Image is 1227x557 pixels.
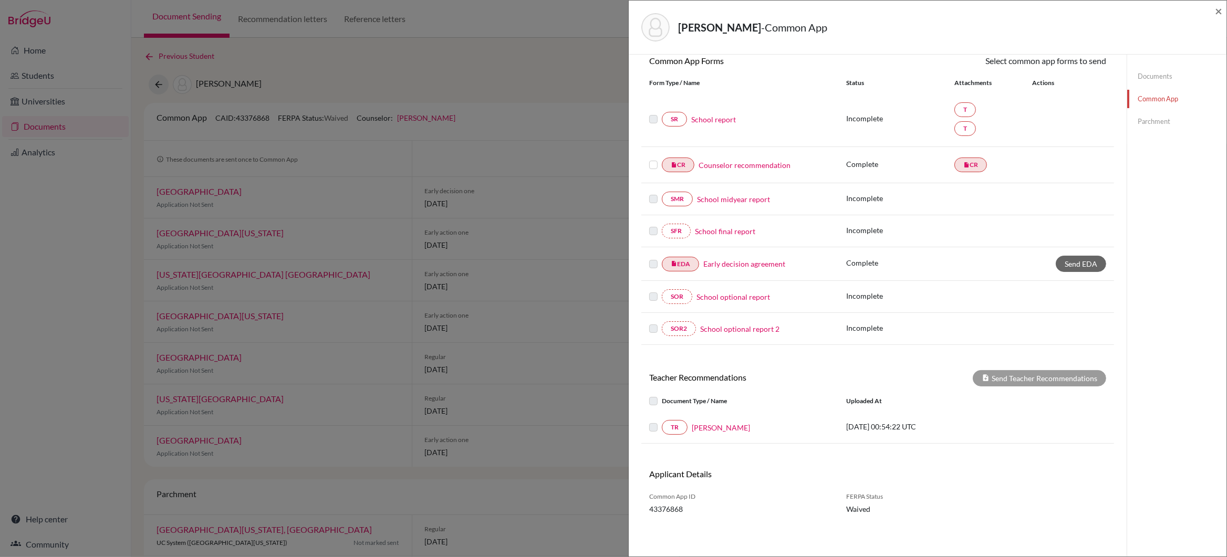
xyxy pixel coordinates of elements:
div: Status [846,78,954,88]
div: Send Teacher Recommendations [973,370,1106,386]
a: T [954,102,976,117]
div: Uploaded at [838,395,996,407]
a: Send EDA [1056,256,1106,272]
a: School midyear report [697,194,770,205]
a: SR [662,112,687,127]
h6: Applicant Details [649,469,870,479]
a: Common App [1127,90,1226,108]
strong: [PERSON_NAME] [678,21,761,34]
span: Common App ID [649,492,830,501]
a: SOR2 [662,321,696,336]
i: insert_drive_file [963,162,970,168]
a: SOR [662,289,692,304]
a: insert_drive_fileCR [954,157,987,172]
p: Incomplete [846,113,954,124]
h6: Teacher Recommendations [641,372,878,382]
a: insert_drive_fileCR [662,157,694,172]
a: T [954,121,976,136]
a: insert_drive_fileEDA [662,257,699,271]
span: - Common App [761,21,827,34]
a: School final report [695,226,755,237]
p: [DATE] 00:54:22 UTC [846,421,988,432]
i: insert_drive_file [671,162,677,168]
a: School optional report 2 [700,323,779,334]
div: Select common app forms to send [878,55,1114,67]
span: 43376868 [649,503,830,514]
i: insert_drive_file [671,260,677,267]
a: [PERSON_NAME] [692,422,750,433]
a: Early decision agreement [703,258,785,269]
button: Close [1215,5,1222,17]
div: Form Type / Name [641,78,838,88]
a: Documents [1127,67,1226,86]
span: Waived [846,503,949,514]
p: Incomplete [846,193,954,204]
p: Complete [846,159,954,170]
p: Incomplete [846,225,954,236]
a: Counselor recommendation [699,160,791,171]
span: FERPA Status [846,492,949,501]
div: Attachments [954,78,1020,88]
p: Incomplete [846,290,954,301]
h6: Common App Forms [641,56,878,66]
a: SFR [662,224,691,238]
a: TR [662,420,688,435]
p: Complete [846,257,954,268]
a: Parchment [1127,112,1226,131]
p: Incomplete [846,322,954,333]
div: Document Type / Name [641,395,838,407]
a: SMR [662,192,693,206]
div: Actions [1020,78,1085,88]
a: School optional report [696,291,770,302]
span: Send EDA [1065,259,1097,268]
a: School report [691,114,736,125]
span: × [1215,3,1222,18]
